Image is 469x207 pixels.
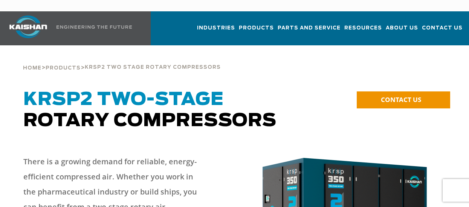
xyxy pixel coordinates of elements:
[85,65,221,70] span: krsp2 two stage rotary compressors
[278,18,341,44] a: Parts and Service
[46,64,81,71] a: Products
[197,18,235,44] a: Industries
[381,95,421,104] span: CONTACT US
[357,91,450,108] a: CONTACT US
[57,25,132,29] img: Engineering the future
[278,24,341,32] span: Parts and Service
[344,18,382,44] a: Resources
[422,18,463,44] a: Contact Us
[23,66,41,71] span: Home
[23,91,224,109] span: KRSP2 Two-Stage
[422,24,463,32] span: Contact Us
[23,91,277,130] span: Rotary Compressors
[46,66,81,71] span: Products
[239,24,274,32] span: Products
[344,24,382,32] span: Resources
[239,18,274,44] a: Products
[23,64,41,71] a: Home
[386,24,418,32] span: About Us
[386,18,418,44] a: About Us
[197,24,235,32] span: Industries
[23,45,221,74] div: > >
